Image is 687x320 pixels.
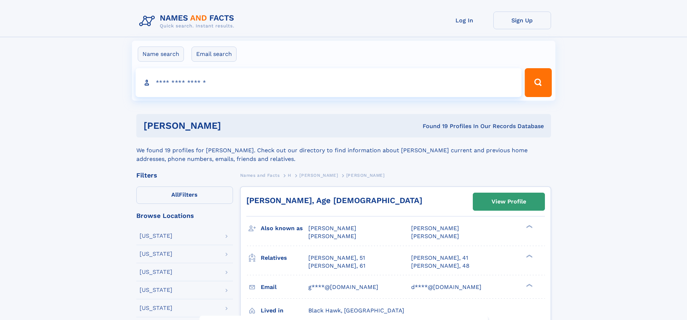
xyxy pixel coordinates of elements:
[261,252,308,264] h3: Relatives
[493,12,551,29] a: Sign Up
[136,172,233,179] div: Filters
[246,196,422,205] a: [PERSON_NAME], Age [DEMOGRAPHIC_DATA]
[140,305,172,311] div: [US_STATE]
[436,12,493,29] a: Log In
[346,173,385,178] span: [PERSON_NAME]
[308,225,356,232] span: [PERSON_NAME]
[299,171,338,180] a: [PERSON_NAME]
[288,173,291,178] span: H
[411,225,459,232] span: [PERSON_NAME]
[136,68,522,97] input: search input
[136,137,551,163] div: We found 19 profiles for [PERSON_NAME]. Check out our directory to find information about [PERSON...
[524,283,533,288] div: ❯
[524,224,533,229] div: ❯
[322,122,544,130] div: Found 19 Profiles In Our Records Database
[411,262,470,270] a: [PERSON_NAME], 48
[140,251,172,257] div: [US_STATE]
[524,254,533,258] div: ❯
[240,171,280,180] a: Names and Facts
[144,121,322,130] h1: [PERSON_NAME]
[140,287,172,293] div: [US_STATE]
[492,193,526,210] div: View Profile
[136,187,233,204] label: Filters
[308,262,365,270] a: [PERSON_NAME], 61
[525,68,551,97] button: Search Button
[191,47,237,62] label: Email search
[136,12,240,31] img: Logo Names and Facts
[261,222,308,234] h3: Also known as
[171,191,179,198] span: All
[473,193,545,210] a: View Profile
[288,171,291,180] a: H
[138,47,184,62] label: Name search
[136,212,233,219] div: Browse Locations
[261,281,308,293] h3: Email
[140,269,172,275] div: [US_STATE]
[411,254,468,262] a: [PERSON_NAME], 41
[411,233,459,240] span: [PERSON_NAME]
[308,307,404,314] span: Black Hawk, [GEOGRAPHIC_DATA]
[261,304,308,317] h3: Lived in
[308,233,356,240] span: [PERSON_NAME]
[299,173,338,178] span: [PERSON_NAME]
[308,254,365,262] a: [PERSON_NAME], 51
[140,233,172,239] div: [US_STATE]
